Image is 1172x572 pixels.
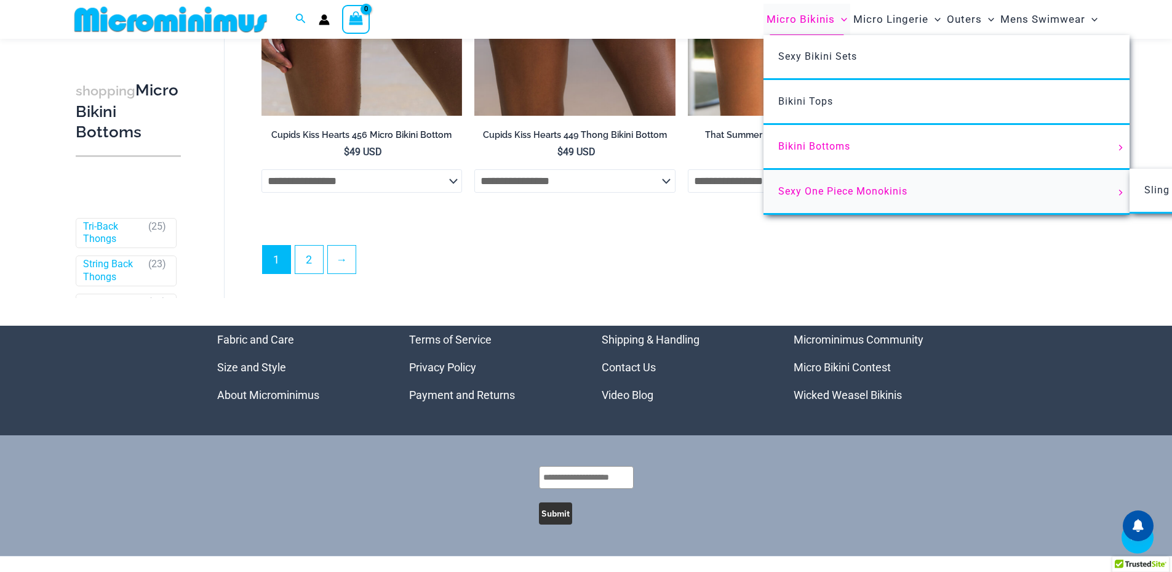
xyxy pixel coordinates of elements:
a: Terms of Service [409,333,492,346]
nav: Menu [217,326,379,409]
span: shopping [76,83,135,99]
span: Menu Toggle [982,4,994,35]
a: Size and Style [217,361,286,374]
h2: Cupids Kiss Hearts 449 Thong Bikini Bottom [474,129,676,141]
span: 23 [151,258,162,270]
a: Video Blog [602,389,653,401]
a: Page 2 [295,246,323,273]
a: Cupids Kiss Hearts 456 Micro Bikini Bottom [261,129,463,145]
a: Sexy One Piece MonokinisMenu ToggleMenu Toggle [763,170,1130,215]
span: Page 1 [263,246,290,273]
span: Bikini Tops [778,95,833,107]
span: 25 [151,220,162,232]
nav: Menu [409,326,571,409]
h3: Micro Bikini Bottoms [76,80,181,143]
aside: Footer Widget 2 [409,326,571,409]
aside: Footer Widget 4 [794,326,955,409]
span: ( ) [148,258,166,284]
a: Fabric and Care [217,333,294,346]
a: Sexy Bikini Sets [763,35,1130,80]
h2: Cupids Kiss Hearts 456 Micro Bikini Bottom [261,129,463,141]
span: Sexy One Piece Monokinis [778,185,907,197]
a: Privacy Policy [409,361,476,374]
bdi: 49 USD [557,146,596,158]
a: Micro LingerieMenu ToggleMenu Toggle [850,4,944,35]
a: That Summer Dawn 4303 Micro Bottom [688,129,889,145]
span: Bikini Bottoms [778,140,850,152]
nav: Menu [794,326,955,409]
span: Menu Toggle [1114,145,1127,151]
span: Mens Swimwear [1000,4,1085,35]
a: Mens SwimwearMenu ToggleMenu Toggle [997,4,1101,35]
a: About Microminimus [217,389,319,401]
a: Bikini Tops [763,80,1130,125]
span: Menu Toggle [1114,190,1127,196]
span: Sexy Bikini Sets [778,50,857,62]
a: Micro Bikini Contest [794,361,891,374]
a: Account icon link [319,14,330,25]
a: Micro BikinisMenu ToggleMenu Toggle [763,4,850,35]
span: $ [557,146,563,158]
aside: Footer Widget 3 [602,326,763,409]
bdi: 49 USD [344,146,382,158]
span: Menu Toggle [928,4,941,35]
span: Micro Lingerie [853,4,928,35]
a: Search icon link [295,12,306,27]
img: MM SHOP LOGO FLAT [70,6,272,33]
a: Shipping & Handling [602,333,700,346]
a: View Shopping Cart, empty [342,5,370,33]
span: 12 [151,296,162,308]
a: OutersMenu ToggleMenu Toggle [944,4,997,35]
a: Cupids Kiss Hearts 449 Thong Bikini Bottom [474,129,676,145]
a: Brazilian Cheekys [83,296,143,322]
span: $ [344,146,349,158]
span: Outers [947,4,982,35]
a: Payment and Returns [409,389,515,401]
span: Menu Toggle [1085,4,1098,35]
a: Microminimus Community [794,333,923,346]
nav: Site Navigation [762,2,1103,37]
nav: Product Pagination [261,245,1102,281]
button: Submit [539,502,572,525]
a: Tri-Back Thongs [83,220,143,246]
span: ( ) [148,220,166,246]
a: String Back Thongs [83,258,143,284]
a: Wicked Weasel Bikinis [794,389,902,401]
a: Bikini BottomsMenu ToggleMenu Toggle [763,125,1130,170]
aside: Footer Widget 1 [217,326,379,409]
span: Micro Bikinis [767,4,835,35]
nav: Menu [602,326,763,409]
span: ( ) [148,296,166,322]
a: → [328,246,356,273]
h2: That Summer Dawn 4303 Micro Bottom [688,129,889,141]
a: Contact Us [602,361,656,374]
span: Menu Toggle [835,4,847,35]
